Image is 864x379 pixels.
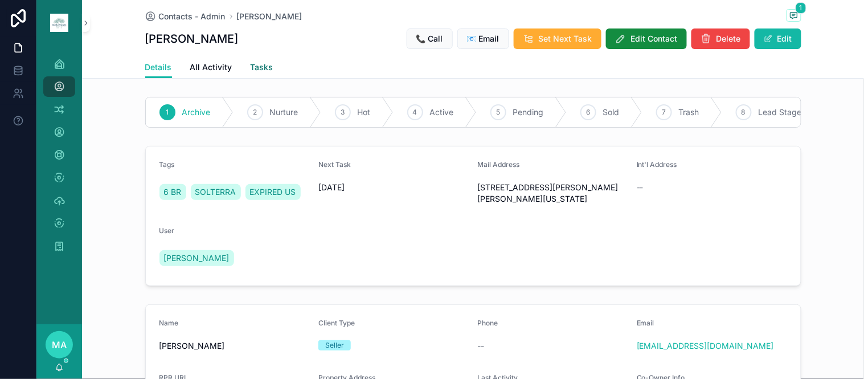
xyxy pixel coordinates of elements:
span: 8 [742,108,746,117]
span: EXPIRED US [250,186,296,198]
a: Contacts - Admin [145,11,226,22]
span: Archive [182,107,211,118]
span: Lead Stage [759,107,802,118]
a: SOLTERRA [191,184,241,200]
span: 📞 Call [416,33,443,44]
span: Trash [679,107,699,118]
span: 5 [496,108,500,117]
span: 2 [253,108,257,117]
button: Edit Contact [606,28,687,49]
span: [STREET_ADDRESS][PERSON_NAME][PERSON_NAME][US_STATE] [478,182,628,205]
button: 📧 Email [457,28,509,49]
span: Set Next Task [539,33,592,44]
span: User [159,226,175,235]
span: Next Task [318,160,351,169]
span: 4 [413,108,417,117]
span: -- [637,182,644,193]
button: 📞 Call [407,28,453,49]
span: 1 [166,108,169,117]
span: Int'l Address [637,160,677,169]
span: Hot [358,107,371,118]
a: [PERSON_NAME] [159,250,234,266]
div: scrollable content [36,46,82,271]
span: All Activity [190,62,232,73]
a: 6 BR [159,184,186,200]
span: -- [478,340,485,352]
img: App logo [50,14,68,32]
span: Active [430,107,454,118]
span: Client Type [318,319,355,327]
span: Edit Contact [631,33,678,44]
span: MA [52,338,67,352]
button: Set Next Task [514,28,601,49]
span: [DATE] [318,182,469,193]
a: EXPIRED US [245,184,301,200]
button: 1 [787,9,801,23]
a: Tasks [251,57,273,80]
span: 7 [662,108,666,117]
span: 6 [586,108,590,117]
a: All Activity [190,57,232,80]
span: Tasks [251,62,273,73]
span: 6 BR [164,186,182,198]
span: Details [145,62,172,73]
span: SOLTERRA [195,186,236,198]
h1: [PERSON_NAME] [145,31,239,47]
span: 3 [341,108,345,117]
button: Edit [755,28,801,49]
a: Details [145,57,172,79]
span: Pending [513,107,544,118]
span: Contacts - Admin [159,11,226,22]
a: [EMAIL_ADDRESS][DOMAIN_NAME] [637,340,774,352]
button: Delete [691,28,750,49]
span: 📧 Email [467,33,499,44]
span: Email [637,319,654,327]
span: Delete [716,33,741,44]
span: Name [159,319,179,327]
span: Phone [478,319,498,327]
span: Sold [603,107,620,118]
div: Seller [325,340,344,351]
span: [PERSON_NAME] [164,252,230,264]
span: 1 [796,2,806,14]
a: [PERSON_NAME] [237,11,302,22]
span: [PERSON_NAME] [159,340,310,352]
span: Mail Address [478,160,520,169]
span: Nurture [270,107,298,118]
span: Tags [159,160,175,169]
